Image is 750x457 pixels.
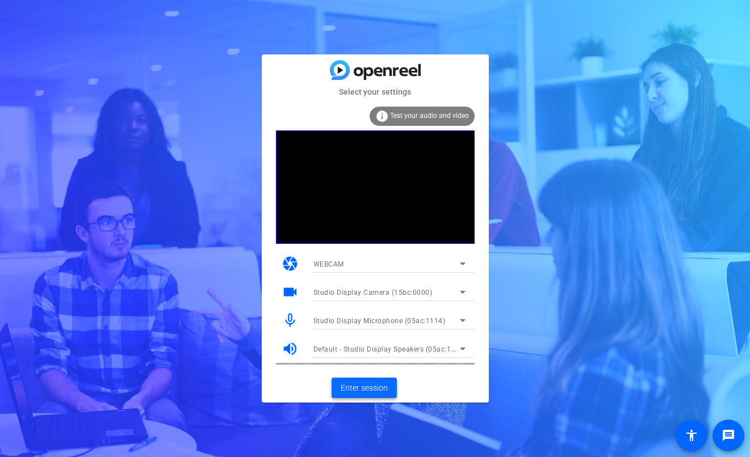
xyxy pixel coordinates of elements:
[282,312,299,329] mat-icon: mic_none
[341,382,388,394] span: Enter session
[685,429,698,442] mat-icon: accessibility
[330,60,421,80] img: blue-gradient.svg
[313,317,446,325] span: Studio Display Microphone (05ac:1114)
[313,260,344,268] span: WEBCAM
[282,340,299,357] mat-icon: volume_up
[722,429,735,442] mat-icon: message
[332,378,397,398] button: Enter session
[313,289,433,297] span: Studio Display Camera (15bc:0000)
[262,86,489,98] mat-card-subtitle: Select your settings
[375,109,389,123] mat-icon: info
[390,112,469,120] span: Test your audio and video
[282,283,299,301] mat-icon: videocam
[313,344,467,353] span: Default - Studio Display Speakers (05ac:1114)
[282,255,299,272] mat-icon: camera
